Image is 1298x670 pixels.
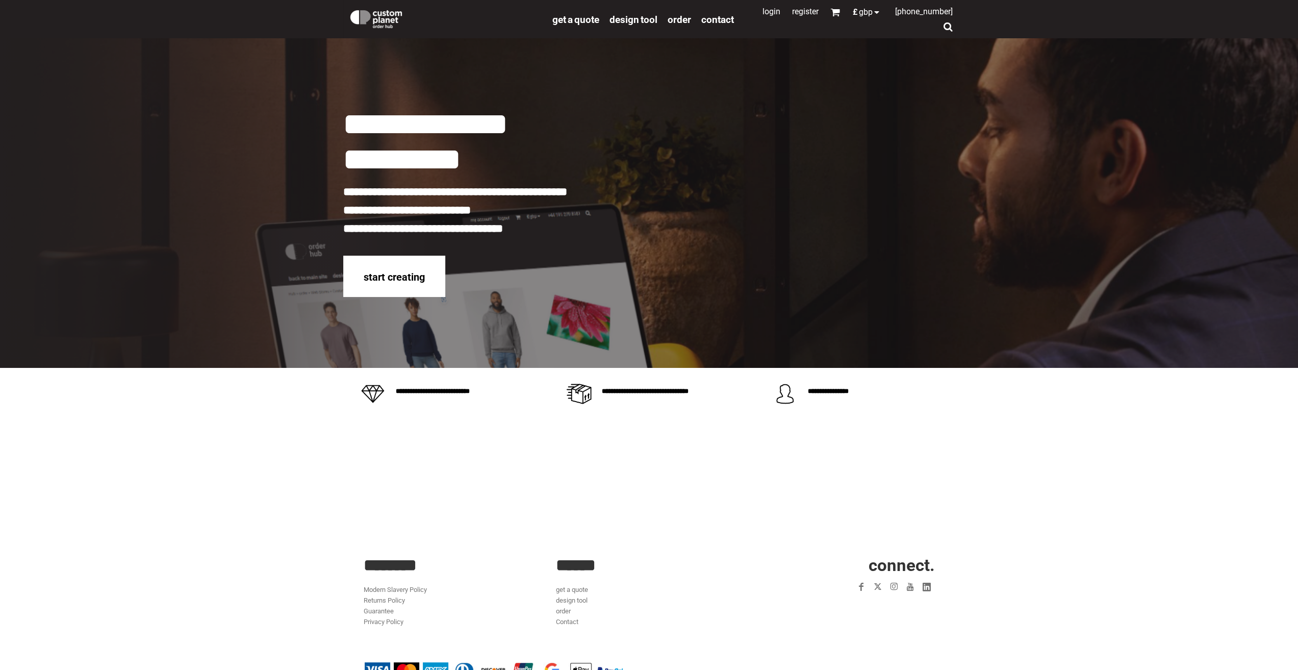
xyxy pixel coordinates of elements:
[364,618,403,626] a: Privacy Policy
[701,14,734,26] span: Contact
[552,14,599,26] span: get a quote
[364,597,405,604] a: Returns Policy
[701,13,734,25] a: Contact
[552,13,599,25] a: get a quote
[364,586,427,593] a: Modern Slavery Policy
[859,8,873,16] span: GBP
[668,14,691,26] span: order
[609,14,657,26] span: design tool
[343,3,547,33] a: Custom Planet
[556,597,588,604] a: design tool
[556,607,571,615] a: order
[556,618,578,626] a: Contact
[853,8,859,16] span: £
[792,7,819,16] a: Register
[556,586,588,593] a: get a quote
[668,13,691,25] a: order
[748,557,934,574] h2: CONNECT.
[364,271,425,283] span: start creating
[609,13,657,25] a: design tool
[794,601,934,613] iframe: Customer reviews powered by Trustpilot
[364,607,394,615] a: Guarantee
[895,7,953,16] span: [PHONE_NUMBER]
[343,420,955,542] iframe: Customer reviews powered by Trustpilot
[762,7,780,16] a: Login
[348,8,404,28] img: Custom Planet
